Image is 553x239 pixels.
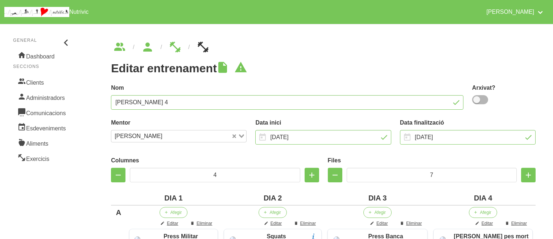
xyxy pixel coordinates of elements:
[111,156,319,165] label: Columnes
[170,209,182,216] span: Afegir
[374,209,385,216] span: Afegir
[114,207,123,218] div: A
[13,105,72,120] a: Comunicacions
[259,207,286,218] button: Afegir
[232,134,236,139] button: Clear Selected
[482,220,493,227] span: Editar
[472,84,536,92] label: Arxivat?
[482,3,549,21] a: [PERSON_NAME]
[13,37,72,44] p: General
[255,118,391,127] label: Data inici
[327,193,428,203] div: DIA 3
[186,218,218,229] button: Eliminar
[111,41,536,53] nav: breadcrumbs
[160,207,187,218] button: Afegir
[269,209,281,216] span: Afegir
[129,193,218,203] div: DIA 1
[224,193,322,203] div: DIA 2
[13,89,72,105] a: Administradors
[433,193,533,203] div: DIA 4
[260,218,288,229] button: Editar
[165,132,231,141] input: Search for option
[376,220,388,227] span: Editar
[111,84,463,92] label: Nom
[13,74,72,89] a: Clients
[4,7,69,17] img: company_logo
[13,135,72,150] a: Aliments
[13,63,72,70] p: Seccions
[328,156,536,165] label: Files
[469,207,497,218] button: Afegir
[363,207,391,218] button: Afegir
[167,220,178,227] span: Editar
[197,220,212,227] span: Eliminar
[511,220,527,227] span: Eliminar
[111,62,536,75] h1: Editar entrenament
[289,218,322,229] button: Eliminar
[111,130,247,142] div: Search for option
[400,118,536,127] label: Data finalització
[480,209,491,216] span: Afegir
[13,48,72,63] a: Dashboard
[156,218,184,229] button: Editar
[300,220,316,227] span: Eliminar
[13,120,72,135] a: Esdeveniments
[13,150,72,166] a: Exercicis
[406,220,422,227] span: Eliminar
[471,218,499,229] button: Editar
[111,118,247,127] label: Mentor
[500,218,533,229] button: Eliminar
[395,218,428,229] button: Eliminar
[366,218,393,229] button: Editar
[271,220,282,227] span: Editar
[113,132,164,141] span: [PERSON_NAME]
